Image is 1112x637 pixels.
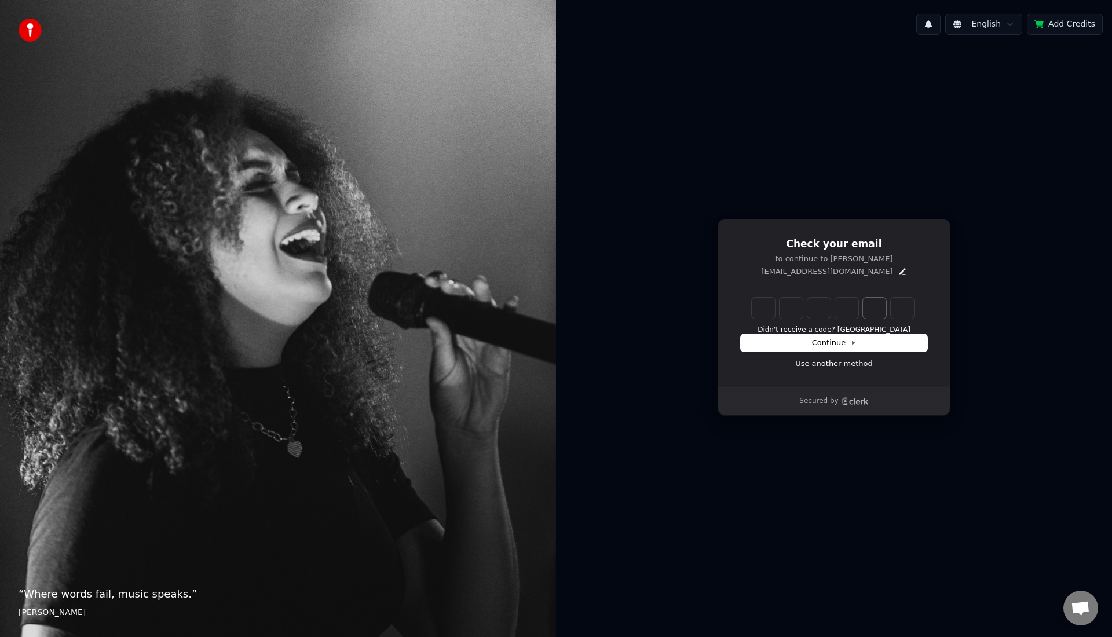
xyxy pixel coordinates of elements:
[841,397,869,405] a: Clerk logo
[863,298,886,318] input: Digit 5
[19,586,537,602] p: “ Where words fail, music speaks. ”
[898,267,907,276] button: Edit
[795,358,873,369] a: Use another method
[19,19,42,42] img: youka
[741,254,927,264] p: to continue to [PERSON_NAME]
[741,237,927,251] h1: Check your email
[891,298,914,318] input: Digit 6
[752,298,775,318] input: Enter verification code. Digit 1
[761,266,892,277] p: [EMAIL_ADDRESS][DOMAIN_NAME]
[812,338,856,348] span: Continue
[758,325,910,335] button: Didn't receive a code? [GEOGRAPHIC_DATA]
[1027,14,1103,35] button: Add Credits
[1063,591,1098,625] a: Open chat
[835,298,858,318] input: Digit 4
[807,298,831,318] input: Digit 3
[749,295,916,321] div: Verification code input
[799,397,838,406] p: Secured by
[780,298,803,318] input: Digit 2
[741,334,927,352] button: Continue
[19,607,537,618] footer: [PERSON_NAME]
